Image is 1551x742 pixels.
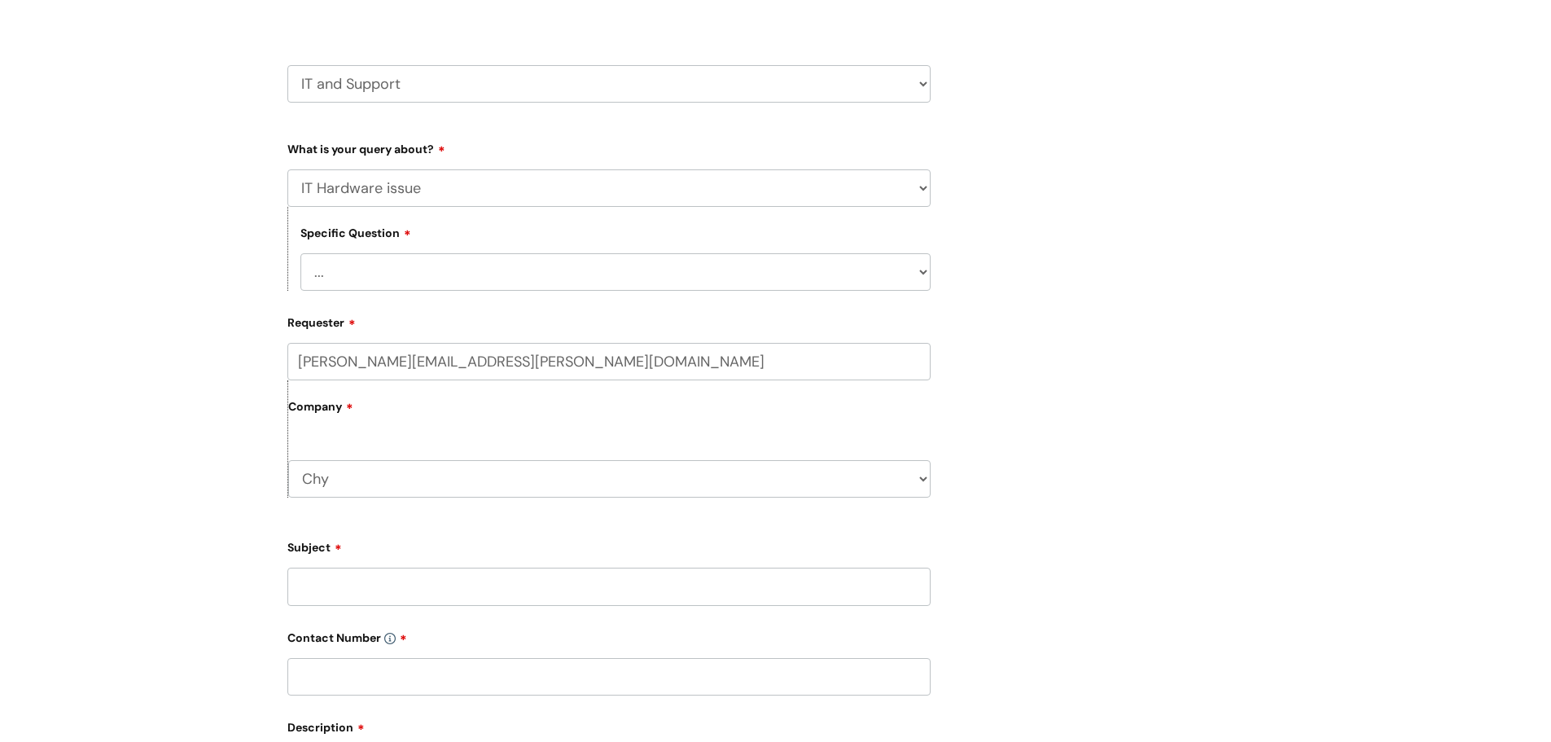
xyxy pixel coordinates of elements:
input: Email [287,343,931,380]
label: What is your query about? [287,137,931,156]
label: Specific Question [300,224,411,240]
label: Description [287,715,931,735]
label: Contact Number [287,626,931,645]
label: Company [288,394,931,431]
label: Requester [287,310,931,330]
label: Subject [287,535,931,555]
img: info-icon.svg [384,633,396,644]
